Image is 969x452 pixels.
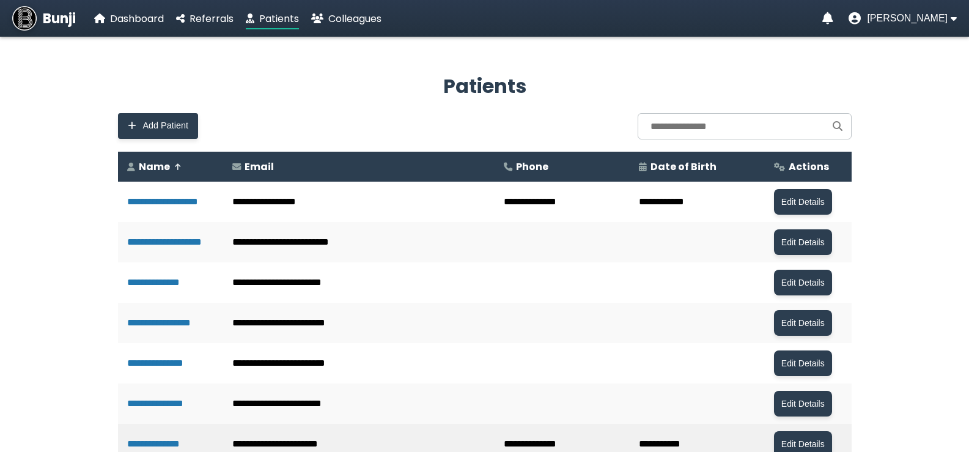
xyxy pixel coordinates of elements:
[822,12,833,24] a: Notifications
[849,12,957,24] button: User menu
[774,391,832,417] button: Edit
[94,11,164,26] a: Dashboard
[43,9,76,29] span: Bunji
[774,350,832,376] button: Edit
[765,152,852,182] th: Actions
[328,12,381,26] span: Colleagues
[176,11,234,26] a: Referrals
[12,6,37,31] img: Bunji Dental Referral Management
[774,270,832,295] button: Edit
[190,12,234,26] span: Referrals
[774,189,832,215] button: Edit
[774,310,832,336] button: Edit
[118,152,223,182] th: Name
[630,152,765,182] th: Date of Birth
[110,12,164,26] span: Dashboard
[774,229,832,255] button: Edit
[867,13,948,24] span: [PERSON_NAME]
[118,72,852,101] h2: Patients
[246,11,299,26] a: Patients
[118,113,198,139] button: Add Patient
[223,152,495,182] th: Email
[259,12,299,26] span: Patients
[143,120,188,131] span: Add Patient
[495,152,630,182] th: Phone
[311,11,381,26] a: Colleagues
[12,6,76,31] a: Bunji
